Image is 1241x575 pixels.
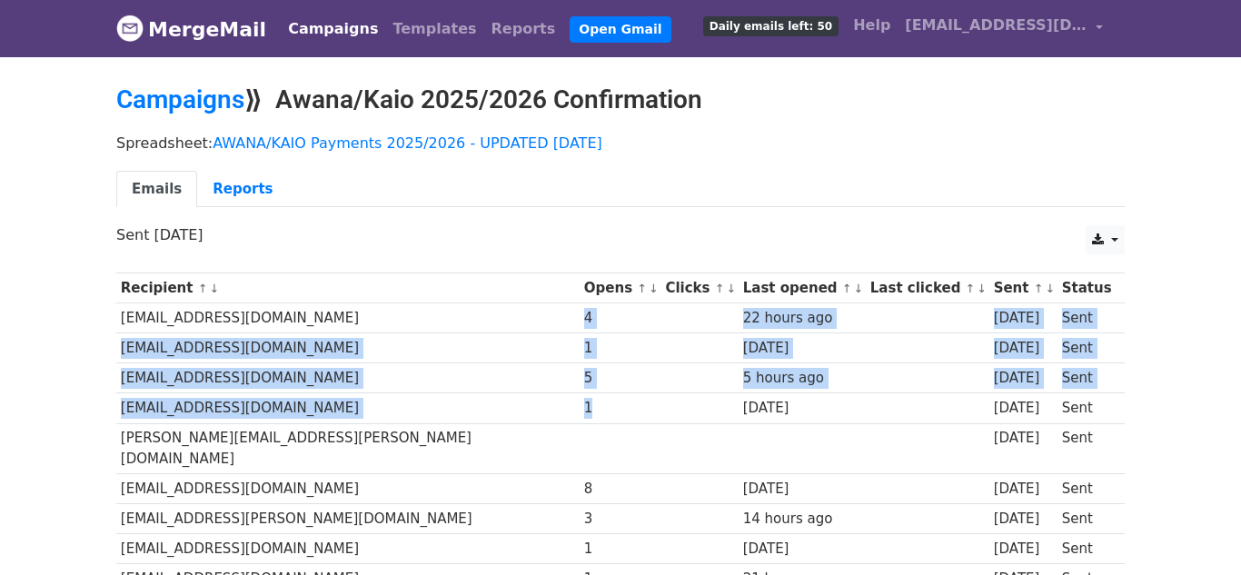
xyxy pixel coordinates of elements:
[994,338,1054,359] div: [DATE]
[715,282,725,295] a: ↑
[116,84,244,114] a: Campaigns
[743,539,861,560] div: [DATE]
[994,398,1054,419] div: [DATE]
[116,134,1125,153] p: Spreadsheet:
[994,539,1054,560] div: [DATE]
[994,479,1054,500] div: [DATE]
[696,7,846,44] a: Daily emails left: 50
[661,273,739,303] th: Clicks
[116,225,1125,244] p: Sent [DATE]
[1057,474,1116,504] td: Sent
[570,16,670,43] a: Open Gmail
[994,368,1054,389] div: [DATE]
[385,11,483,47] a: Templates
[846,7,898,44] a: Help
[989,273,1057,303] th: Sent
[977,282,987,295] a: ↓
[1057,303,1116,333] td: Sent
[584,398,657,419] div: 1
[281,11,385,47] a: Campaigns
[743,479,861,500] div: [DATE]
[116,423,580,474] td: [PERSON_NAME][EMAIL_ADDRESS][PERSON_NAME][DOMAIN_NAME]
[198,282,208,295] a: ↑
[1057,534,1116,564] td: Sent
[116,15,144,42] img: MergeMail logo
[1057,273,1116,303] th: Status
[866,273,989,303] th: Last clicked
[584,539,657,560] div: 1
[116,504,580,534] td: [EMAIL_ADDRESS][PERSON_NAME][DOMAIN_NAME]
[905,15,1087,36] span: [EMAIL_ADDRESS][DOMAIN_NAME]
[743,509,861,530] div: 14 hours ago
[854,282,864,295] a: ↓
[994,428,1054,449] div: [DATE]
[116,474,580,504] td: [EMAIL_ADDRESS][DOMAIN_NAME]
[703,16,839,36] span: Daily emails left: 50
[197,171,288,208] a: Reports
[1057,504,1116,534] td: Sent
[743,308,861,329] div: 22 hours ago
[584,308,657,329] div: 4
[584,479,657,500] div: 8
[584,338,657,359] div: 1
[743,398,861,419] div: [DATE]
[739,273,866,303] th: Last opened
[116,363,580,393] td: [EMAIL_ADDRESS][DOMAIN_NAME]
[116,84,1125,115] h2: ⟫ Awana/Kaio 2025/2026 Confirmation
[1034,282,1044,295] a: ↑
[116,303,580,333] td: [EMAIL_ADDRESS][DOMAIN_NAME]
[743,368,861,389] div: 5 hours ago
[966,282,976,295] a: ↑
[637,282,647,295] a: ↑
[116,10,266,48] a: MergeMail
[484,11,563,47] a: Reports
[213,134,602,152] a: AWANA/KAIO Payments 2025/2026 - UPDATED [DATE]
[743,338,861,359] div: [DATE]
[209,282,219,295] a: ↓
[1057,423,1116,474] td: Sent
[1150,488,1241,575] iframe: Chat Widget
[116,393,580,423] td: [EMAIL_ADDRESS][DOMAIN_NAME]
[1045,282,1055,295] a: ↓
[584,368,657,389] div: 5
[994,308,1054,329] div: [DATE]
[116,273,580,303] th: Recipient
[898,7,1110,50] a: [EMAIL_ADDRESS][DOMAIN_NAME]
[1057,393,1116,423] td: Sent
[726,282,736,295] a: ↓
[116,534,580,564] td: [EMAIL_ADDRESS][DOMAIN_NAME]
[994,509,1054,530] div: [DATE]
[1057,333,1116,363] td: Sent
[649,282,659,295] a: ↓
[116,171,197,208] a: Emails
[1057,363,1116,393] td: Sent
[584,509,657,530] div: 3
[116,333,580,363] td: [EMAIL_ADDRESS][DOMAIN_NAME]
[580,273,661,303] th: Opens
[842,282,852,295] a: ↑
